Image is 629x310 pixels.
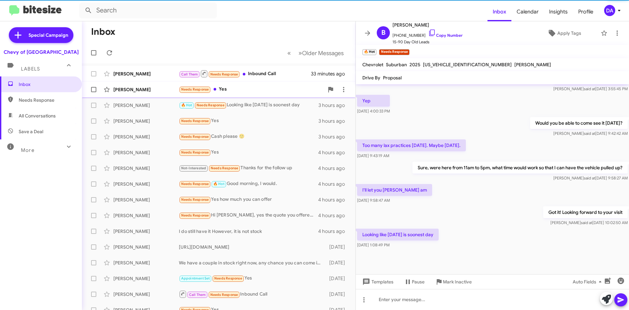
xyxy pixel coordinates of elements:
[179,149,318,156] div: Yes
[113,134,179,140] div: [PERSON_NAME]
[295,46,348,60] button: Next
[113,149,179,156] div: [PERSON_NAME]
[357,95,390,107] p: Yep
[287,49,291,57] span: «
[362,49,376,55] small: 🔥 Hot
[326,291,350,298] div: [DATE]
[179,133,318,140] div: Cash please 🙂
[544,2,573,21] a: Insights
[179,212,318,219] div: Hi [PERSON_NAME], yes the quote you offered was not within my range. If you can offer a fair pric...
[21,66,40,72] span: Labels
[326,244,350,250] div: [DATE]
[181,276,210,280] span: Appointment Set
[379,49,409,55] small: Needs Response
[412,276,425,288] span: Pause
[584,176,595,180] span: said at
[214,276,242,280] span: Needs Response
[511,2,544,21] a: Calendar
[573,2,599,21] a: Profile
[311,71,350,77] div: 33 minutes ago
[357,242,390,247] span: [DATE] 1:08:49 PM
[113,86,179,93] div: [PERSON_NAME]
[113,71,179,77] div: [PERSON_NAME]
[392,29,463,39] span: [PHONE_NUMBER]
[113,212,179,219] div: [PERSON_NAME]
[318,134,350,140] div: 3 hours ago
[584,131,595,136] span: said at
[553,131,628,136] span: [PERSON_NAME] [DATE] 9:42:42 AM
[181,103,192,107] span: 🔥 Hot
[9,27,73,43] a: Special Campaign
[392,39,463,45] span: 15-90 Day Old Leads
[197,103,224,107] span: Needs Response
[357,229,439,240] p: Looking like [DATE] is soonest day
[179,244,326,250] div: [URL][DOMAIN_NAME]
[553,86,628,91] span: [PERSON_NAME] [DATE] 3:55:45 PM
[357,198,390,203] span: [DATE] 9:58:47 AM
[179,101,318,109] div: Looking like [DATE] is soonest day
[113,102,179,109] div: [PERSON_NAME]
[423,62,512,68] span: [US_VEHICLE_IDENTIFICATION_NUMBER]
[181,197,209,202] span: Needs Response
[179,180,318,188] div: Good morning, I would.
[211,166,238,170] span: Needs Response
[318,212,350,219] div: 4 hours ago
[19,81,74,88] span: Inbox
[179,290,326,298] div: Inbound Call
[318,196,350,203] div: 4 hours ago
[557,27,581,39] span: Apply Tags
[210,72,238,76] span: Needs Response
[386,62,407,68] span: Suburban
[543,206,628,218] p: Got it! Looking forward to your visit
[356,276,399,288] button: Templates
[302,50,344,57] span: Older Messages
[181,72,198,76] span: Call Them
[573,276,604,288] span: Auto Fields
[179,164,318,172] div: Thanks for the follow up
[599,5,622,16] button: DA
[179,259,326,266] div: We have a couple in stock right now, any chance you can come in [DATE]?
[213,182,224,186] span: 🔥 Hot
[357,184,432,196] p: I'll let you [PERSON_NAME] am
[318,165,350,172] div: 4 hours ago
[530,117,628,129] p: Would you be able to come see it [DATE]?
[487,2,511,21] a: Inbox
[553,176,628,180] span: [PERSON_NAME] [DATE] 9:58:27 AM
[181,87,209,92] span: Needs Response
[113,244,179,250] div: [PERSON_NAME]
[357,153,389,158] span: [DATE] 9:43:19 AM
[29,32,68,38] span: Special Campaign
[210,293,238,297] span: Needs Response
[91,27,115,37] h1: Inbox
[443,276,472,288] span: Mark Inactive
[189,293,206,297] span: Call Them
[604,5,615,16] div: DA
[19,97,74,103] span: Needs Response
[530,27,598,39] button: Apply Tags
[567,276,609,288] button: Auto Fields
[4,49,79,55] div: Chevy of [GEOGRAPHIC_DATA]
[584,86,595,91] span: said at
[181,166,206,170] span: Not-Interested
[181,150,209,155] span: Needs Response
[283,46,295,60] button: Previous
[383,75,402,81] span: Proposal
[179,117,318,125] div: Yes
[318,228,350,235] div: 4 hours ago
[392,21,463,29] span: [PERSON_NAME]
[113,118,179,124] div: [PERSON_NAME]
[318,118,350,124] div: 3 hours ago
[19,113,56,119] span: All Conversations
[362,62,383,68] span: Chevrolet
[550,220,628,225] span: [PERSON_NAME] [DATE] 10:02:50 AM
[179,86,324,93] div: Yes
[79,3,217,18] input: Search
[357,109,390,114] span: [DATE] 4:00:33 PM
[362,75,380,81] span: Drive By
[181,213,209,217] span: Needs Response
[113,259,179,266] div: [PERSON_NAME]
